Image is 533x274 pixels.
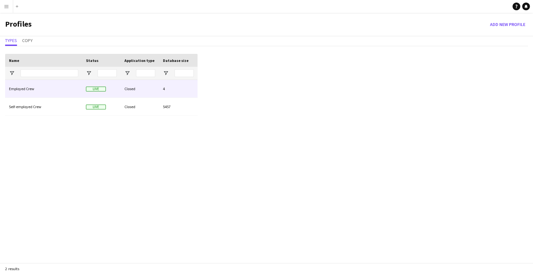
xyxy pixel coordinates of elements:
[163,58,189,63] span: Database size
[124,58,155,63] span: Application type
[5,38,17,43] span: Types
[163,70,169,76] button: Open Filter Menu
[86,105,106,109] span: Live
[159,98,198,116] div: 5457
[9,58,19,63] span: Name
[159,80,198,98] div: 4
[487,19,528,30] button: Add new Profile
[86,58,98,63] span: Status
[121,80,159,98] div: Closed
[5,80,82,98] div: Employed Crew
[174,69,194,77] input: Database size Filter Input
[9,70,15,76] button: Open Filter Menu
[86,87,106,91] span: Live
[86,70,92,76] button: Open Filter Menu
[121,98,159,116] div: Closed
[21,69,78,77] input: Name Filter Input
[22,38,33,43] span: Copy
[97,69,117,77] input: Status Filter Input
[5,19,32,30] h1: Profiles
[124,70,130,76] button: Open Filter Menu
[5,98,82,116] div: Self-employed Crew
[136,69,155,77] input: Application type Filter Input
